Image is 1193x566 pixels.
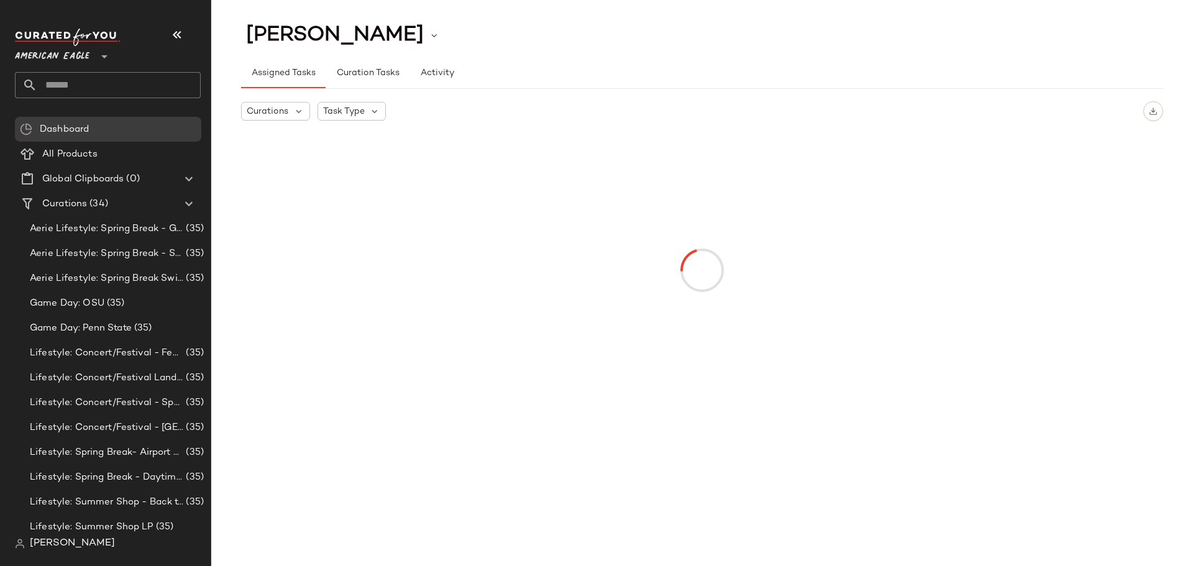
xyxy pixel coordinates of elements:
[251,68,316,78] span: Assigned Tasks
[15,29,121,46] img: cfy_white_logo.C9jOOHJF.svg
[30,495,183,509] span: Lifestyle: Summer Shop - Back to School Essentials
[30,470,183,485] span: Lifestyle: Spring Break - Daytime Casual
[20,123,32,135] img: svg%3e
[30,445,183,460] span: Lifestyle: Spring Break- Airport Style
[30,247,183,261] span: Aerie Lifestyle: Spring Break - Sporty
[183,421,204,435] span: (35)
[183,371,204,385] span: (35)
[323,105,365,118] span: Task Type
[30,346,183,360] span: Lifestyle: Concert/Festival - Femme
[30,321,132,335] span: Game Day: Penn State
[15,42,89,65] span: American Eagle
[183,222,204,236] span: (35)
[40,122,89,137] span: Dashboard
[30,396,183,410] span: Lifestyle: Concert/Festival - Sporty
[183,470,204,485] span: (35)
[30,421,183,435] span: Lifestyle: Concert/Festival - [GEOGRAPHIC_DATA]
[336,68,399,78] span: Curation Tasks
[30,296,104,311] span: Game Day: OSU
[246,24,424,47] span: [PERSON_NAME]
[183,445,204,460] span: (35)
[42,147,98,162] span: All Products
[42,197,87,211] span: Curations
[15,539,25,549] img: svg%3e
[30,520,153,534] span: Lifestyle: Summer Shop LP
[42,172,124,186] span: Global Clipboards
[30,272,183,286] span: Aerie Lifestyle: Spring Break Swimsuits Landing Page
[1149,107,1158,116] img: svg%3e
[132,321,152,335] span: (35)
[183,247,204,261] span: (35)
[153,520,174,534] span: (35)
[104,296,125,311] span: (35)
[30,536,115,551] span: [PERSON_NAME]
[183,272,204,286] span: (35)
[183,396,204,410] span: (35)
[420,68,454,78] span: Activity
[124,172,139,186] span: (0)
[30,222,183,236] span: Aerie Lifestyle: Spring Break - Girly/Femme
[247,105,288,118] span: Curations
[87,197,108,211] span: (34)
[183,495,204,509] span: (35)
[30,371,183,385] span: Lifestyle: Concert/Festival Landing Page
[183,346,204,360] span: (35)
